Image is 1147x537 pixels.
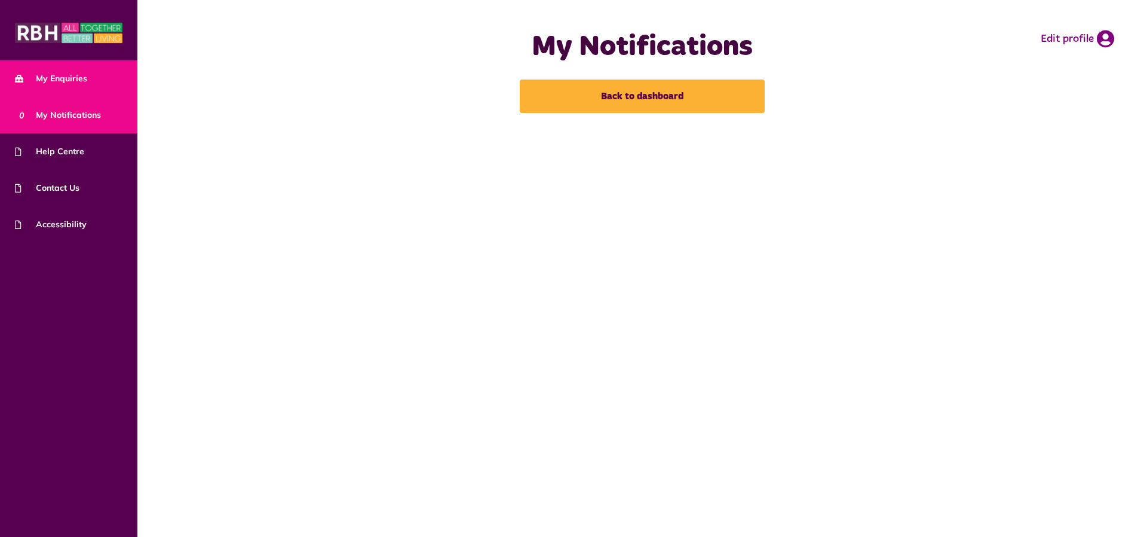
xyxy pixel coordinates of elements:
[15,182,79,194] span: Contact Us
[15,218,87,231] span: Accessibility
[15,21,122,45] img: MyRBH
[1041,30,1114,48] a: Edit profile
[15,145,84,158] span: Help Centre
[15,108,28,121] span: 0
[15,109,101,121] span: My Notifications
[15,72,87,85] span: My Enquiries
[403,30,881,65] h1: My Notifications
[520,80,765,113] a: Back to dashboard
